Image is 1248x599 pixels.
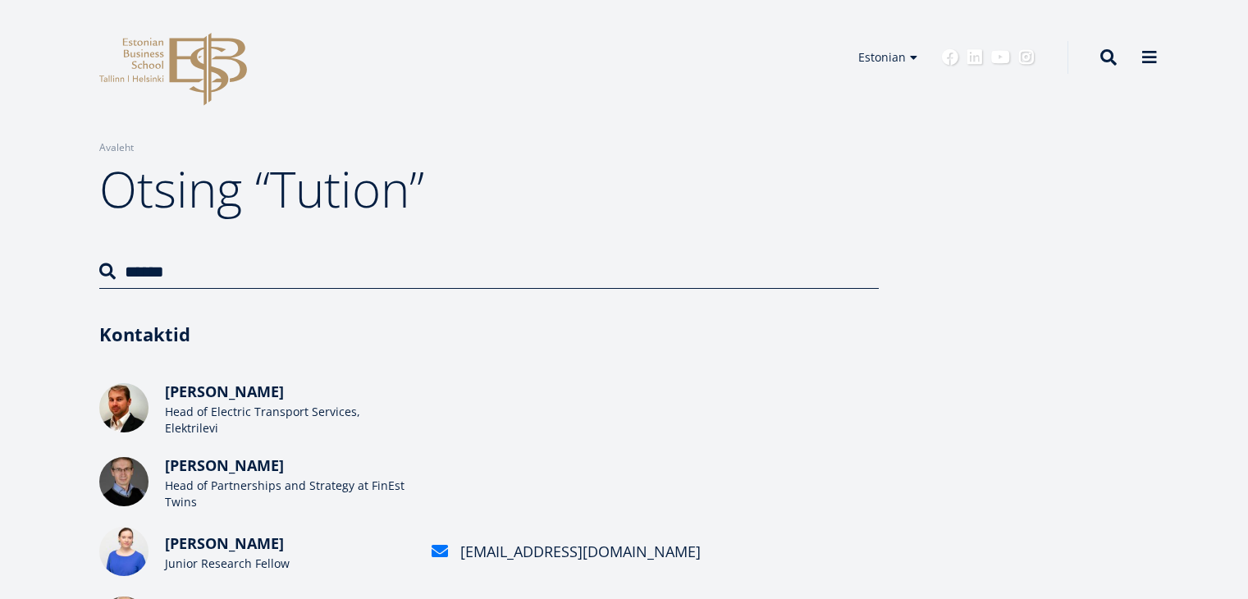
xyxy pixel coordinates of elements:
img: Marko Viiding [99,383,149,432]
span: [PERSON_NAME] [165,382,284,401]
a: Instagram [1018,49,1035,66]
span: [PERSON_NAME] [165,533,284,553]
a: Linkedin [967,49,983,66]
a: Youtube [991,49,1010,66]
a: Facebook [942,49,958,66]
span: [PERSON_NAME] [165,455,284,475]
div: Head of Electric Transport Services, Elektrilevi [165,404,411,437]
img: Liisi Karindi [99,527,149,576]
div: Head of Partnerships and Strategy at FinEst Twins [165,478,411,510]
div: [EMAIL_ADDRESS][DOMAIN_NAME] [460,539,701,564]
h3: Kontaktid [99,322,879,346]
h1: Otsing “Tution” [99,156,879,222]
div: Junior Research Fellow [165,556,411,572]
img: Einari Kisel [99,457,149,506]
a: Avaleht [99,139,134,156]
